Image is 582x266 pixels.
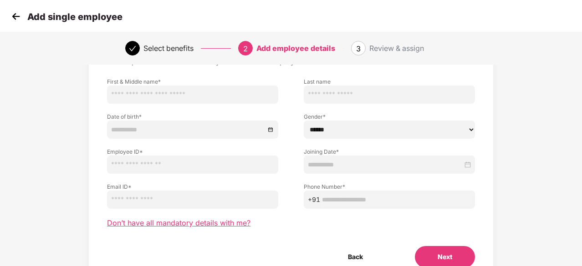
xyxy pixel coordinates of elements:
[107,183,278,191] label: Email ID
[143,41,194,55] div: Select benefits
[107,218,250,228] span: Don’t have all mandatory details with me?
[9,10,23,23] img: svg+xml;base64,PHN2ZyB4bWxucz0iaHR0cDovL3d3dy53My5vcmcvMjAwMC9zdmciIHdpZHRoPSIzMCIgaGVpZ2h0PSIzMC...
[243,44,248,53] span: 2
[107,113,278,120] label: Date of birth
[256,41,335,55] div: Add employee details
[356,44,361,53] span: 3
[27,11,123,22] p: Add single employee
[304,113,475,120] label: Gender
[107,78,278,85] label: First & Middle name
[304,148,475,156] label: Joining Date
[308,195,320,205] span: +91
[304,183,475,191] label: Phone Number
[129,45,136,52] span: check
[369,41,424,55] div: Review & assign
[304,78,475,85] label: Last name
[107,148,278,156] label: Employee ID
